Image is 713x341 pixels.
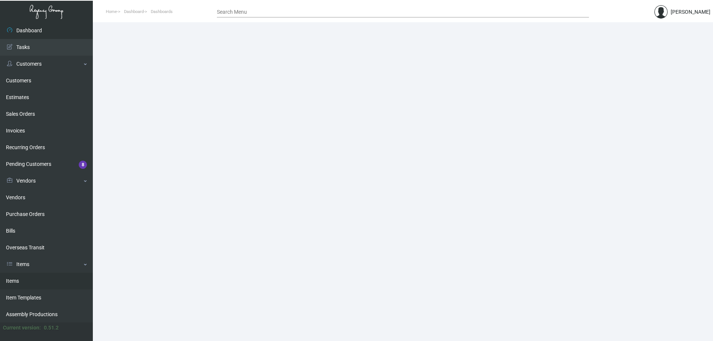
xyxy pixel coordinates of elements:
[671,8,710,16] div: [PERSON_NAME]
[44,324,59,332] div: 0.51.2
[654,5,668,19] img: admin@bootstrapmaster.com
[124,9,144,14] span: Dashboard
[3,324,41,332] div: Current version:
[106,9,117,14] span: Home
[151,9,173,14] span: Dashboards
